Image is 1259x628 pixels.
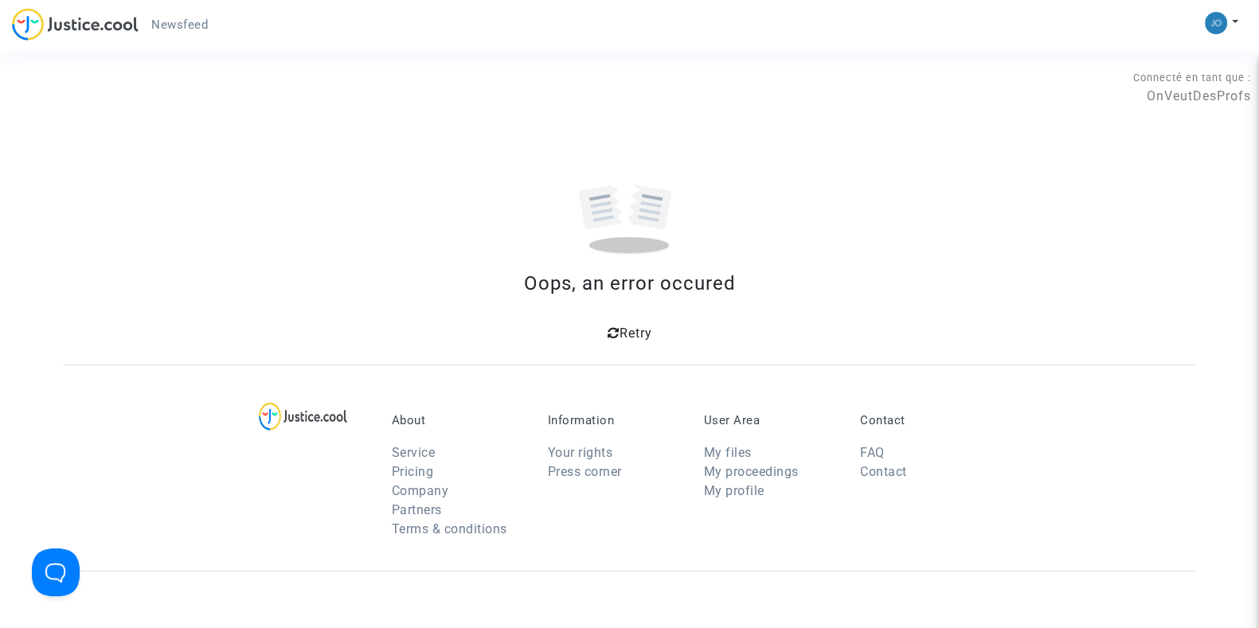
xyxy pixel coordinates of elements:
a: My proceedings [704,464,799,479]
div: Oops, an error occured [63,269,1196,298]
img: tab_domain_overview_orange.svg [65,92,77,105]
p: Information [548,413,680,427]
img: logo_orange.svg [25,25,38,38]
a: Contact [860,464,907,479]
img: 45a793c8596a0d21866ab9c5374b5e4b [1205,12,1227,34]
a: Terms & conditions [392,521,507,536]
img: logo-lg.svg [259,402,347,431]
a: Your rights [548,445,613,460]
div: Domaine [82,94,123,104]
a: FAQ [860,445,885,460]
a: Press corner [548,464,622,479]
img: website_grey.svg [25,41,38,54]
span: Connecté en tant que : [1133,72,1251,84]
a: Pricing [392,464,434,479]
p: Contact [860,413,992,427]
span: Retry [619,326,651,341]
div: Domaine: [DOMAIN_NAME] [41,41,180,54]
img: tab_keywords_by_traffic_grey.svg [181,92,194,105]
div: Mots-clés [198,94,244,104]
iframe: Help Scout Beacon - Open [32,548,80,596]
p: About [392,413,524,427]
a: My profile [704,483,764,498]
span: Newsfeed [151,18,208,32]
a: My files [704,445,752,460]
img: jc-logo.svg [12,8,139,41]
a: Partners [392,502,442,517]
p: User Area [704,413,836,427]
a: Newsfeed [139,13,221,37]
a: Company [392,483,449,498]
a: Service [392,445,436,460]
div: v 4.0.25 [45,25,78,38]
